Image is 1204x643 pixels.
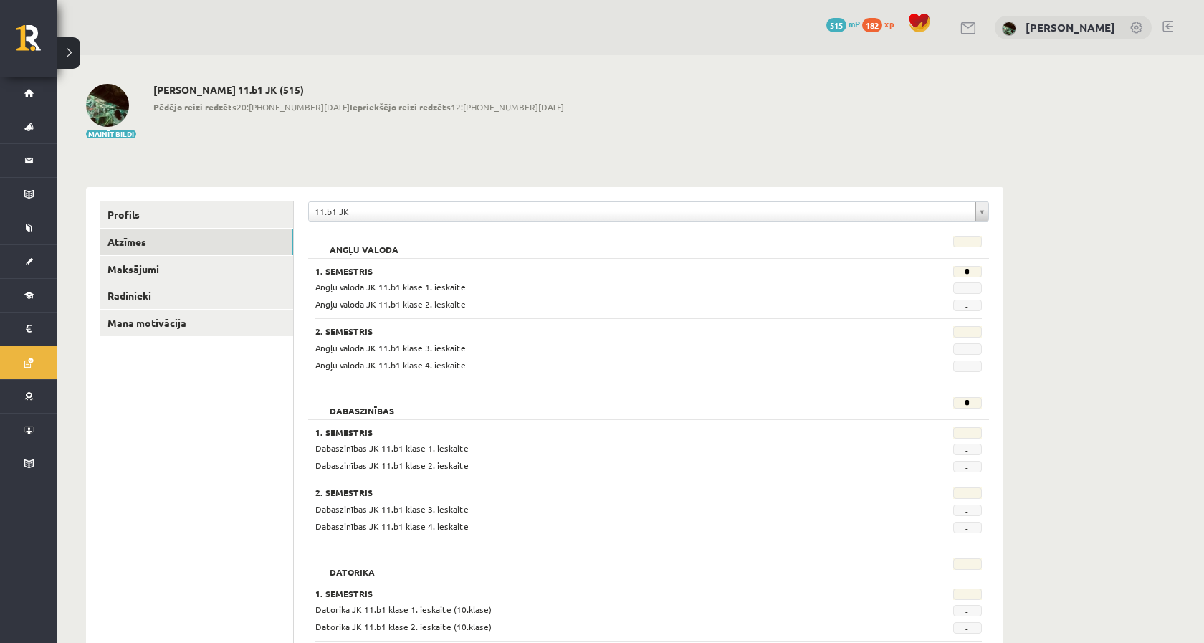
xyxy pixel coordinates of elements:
span: xp [884,18,894,29]
a: 11.b1 JK [309,202,988,221]
button: Mainīt bildi [86,130,136,138]
span: Dabaszinības JK 11.b1 klase 3. ieskaite [315,503,469,515]
h3: 2. Semestris [315,487,867,497]
span: - [953,282,982,294]
span: - [953,622,982,634]
span: Dabaszinības JK 11.b1 klase 4. ieskaite [315,520,469,532]
b: Pēdējo reizi redzēts [153,101,236,113]
a: Atzīmes [100,229,293,255]
span: - [953,300,982,311]
img: Marta Cekula [1002,22,1016,36]
a: Mana motivācija [100,310,293,336]
b: Iepriekšējo reizi redzēts [350,101,451,113]
span: - [953,605,982,616]
h3: 1. Semestris [315,589,867,599]
a: Maksājumi [100,256,293,282]
span: Angļu valoda JK 11.b1 klase 4. ieskaite [315,359,466,371]
h3: 1. Semestris [315,427,867,437]
span: - [953,361,982,372]
h2: Dabaszinības [315,397,408,411]
span: - [953,522,982,533]
h2: [PERSON_NAME] 11.b1 JK (515) [153,84,564,96]
span: 515 [826,18,846,32]
span: - [953,461,982,472]
a: Radinieki [100,282,293,309]
span: 182 [862,18,882,32]
span: Datorika JK 11.b1 klase 1. ieskaite (10.klase) [315,604,492,615]
a: Rīgas 1. Tālmācības vidusskola [16,25,57,61]
span: - [953,343,982,355]
h3: 1. Semestris [315,266,867,276]
span: mP [849,18,860,29]
span: - [953,444,982,455]
img: Marta Cekula [86,84,129,127]
span: 11.b1 JK [315,202,970,221]
a: [PERSON_NAME] [1026,20,1115,34]
h2: Angļu valoda [315,236,413,250]
span: Datorika JK 11.b1 klase 2. ieskaite (10.klase) [315,621,492,632]
h3: 2. Semestris [315,326,867,336]
span: Angļu valoda JK 11.b1 klase 3. ieskaite [315,342,466,353]
span: - [953,505,982,516]
a: Profils [100,201,293,228]
span: Dabaszinības JK 11.b1 klase 2. ieskaite [315,459,469,471]
span: 20:[PHONE_NUMBER][DATE] 12:[PHONE_NUMBER][DATE] [153,100,564,113]
h2: Datorika [315,558,389,573]
span: Angļu valoda JK 11.b1 klase 1. ieskaite [315,281,466,292]
span: Dabaszinības JK 11.b1 klase 1. ieskaite [315,442,469,454]
a: 182 xp [862,18,901,29]
a: 515 mP [826,18,860,29]
span: Angļu valoda JK 11.b1 klase 2. ieskaite [315,298,466,310]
